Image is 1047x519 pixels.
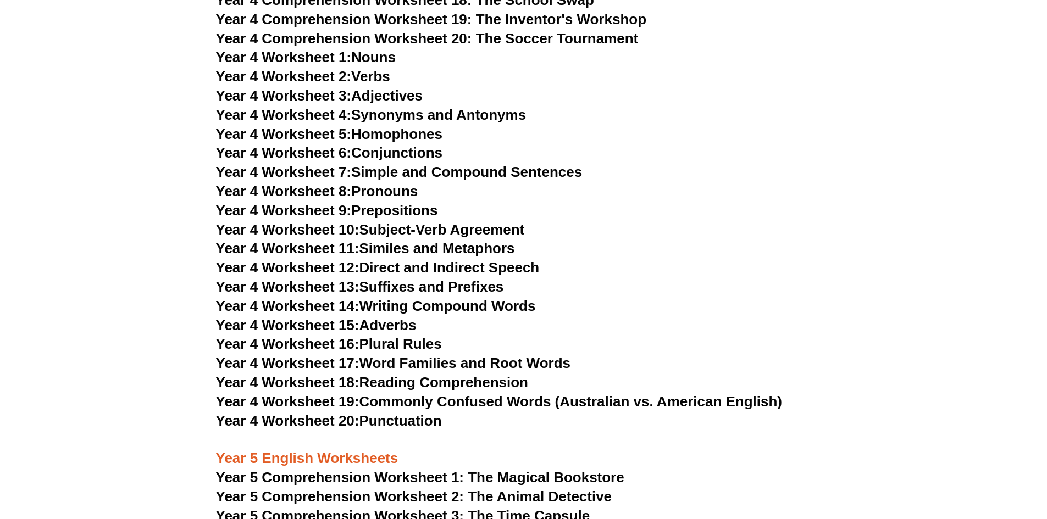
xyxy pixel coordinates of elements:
[216,107,527,123] a: Year 4 Worksheet 4:Synonyms and Antonyms
[216,144,443,161] a: Year 4 Worksheet 6:Conjunctions
[216,240,359,256] span: Year 4 Worksheet 11:
[216,355,359,371] span: Year 4 Worksheet 17:
[864,395,1047,519] iframe: Chat Widget
[216,374,359,390] span: Year 4 Worksheet 18:
[216,412,359,429] span: Year 4 Worksheet 20:
[216,11,647,27] a: Year 4 Comprehension Worksheet 19: The Inventor's Workshop
[216,374,528,390] a: Year 4 Worksheet 18:Reading Comprehension
[216,336,442,352] a: Year 4 Worksheet 16:Plural Rules
[216,431,832,468] h3: Year 5 English Worksheets
[216,126,443,142] a: Year 4 Worksheet 5:Homophones
[216,278,504,295] a: Year 4 Worksheet 13:Suffixes and Prefixes
[216,336,359,352] span: Year 4 Worksheet 16:
[216,298,536,314] a: Year 4 Worksheet 14:Writing Compound Words
[216,144,352,161] span: Year 4 Worksheet 6:
[216,68,390,85] a: Year 4 Worksheet 2:Verbs
[216,30,639,47] a: Year 4 Comprehension Worksheet 20: The Soccer Tournament
[216,278,359,295] span: Year 4 Worksheet 13:
[216,107,352,123] span: Year 4 Worksheet 4:
[216,202,438,219] a: Year 4 Worksheet 9:Prepositions
[216,183,418,199] a: Year 4 Worksheet 8:Pronouns
[216,221,525,238] a: Year 4 Worksheet 10:Subject-Verb Agreement
[216,259,540,276] a: Year 4 Worksheet 12:Direct and Indirect Speech
[216,221,359,238] span: Year 4 Worksheet 10:
[216,488,612,505] a: Year 5 Comprehension Worksheet 2: The Animal Detective
[216,68,352,85] span: Year 4 Worksheet 2:
[216,393,783,410] a: Year 4 Worksheet 19:Commonly Confused Words (Australian vs. American English)
[216,393,359,410] span: Year 4 Worksheet 19:
[216,317,359,333] span: Year 4 Worksheet 15:
[216,87,423,104] a: Year 4 Worksheet 3:Adjectives
[216,49,352,65] span: Year 4 Worksheet 1:
[216,126,352,142] span: Year 4 Worksheet 5:
[216,240,515,256] a: Year 4 Worksheet 11:Similes and Metaphors
[216,49,396,65] a: Year 4 Worksheet 1:Nouns
[216,202,352,219] span: Year 4 Worksheet 9:
[216,469,624,485] a: Year 5 Comprehension Worksheet 1: The Magical Bookstore
[216,259,359,276] span: Year 4 Worksheet 12:
[216,355,570,371] a: Year 4 Worksheet 17:Word Families and Root Words
[216,412,442,429] a: Year 4 Worksheet 20:Punctuation
[216,183,352,199] span: Year 4 Worksheet 8:
[216,317,417,333] a: Year 4 Worksheet 15:Adverbs
[216,298,359,314] span: Year 4 Worksheet 14:
[216,164,352,180] span: Year 4 Worksheet 7:
[216,87,352,104] span: Year 4 Worksheet 3:
[216,164,583,180] a: Year 4 Worksheet 7:Simple and Compound Sentences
